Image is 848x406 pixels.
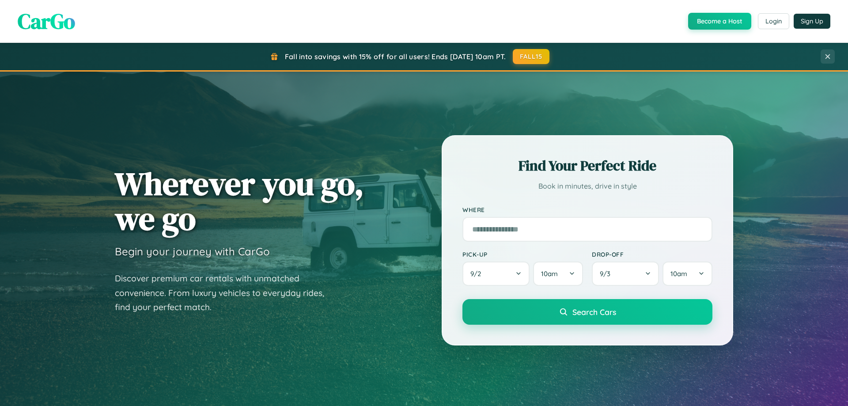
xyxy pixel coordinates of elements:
[115,245,270,258] h3: Begin your journey with CarGo
[285,52,506,61] span: Fall into savings with 15% off for all users! Ends [DATE] 10am PT.
[533,262,583,286] button: 10am
[462,262,530,286] button: 9/2
[470,269,485,278] span: 9 / 2
[462,180,712,193] p: Book in minutes, drive in style
[541,269,558,278] span: 10am
[794,14,830,29] button: Sign Up
[592,262,659,286] button: 9/3
[462,156,712,175] h2: Find Your Perfect Ride
[758,13,789,29] button: Login
[18,7,75,36] span: CarGo
[572,307,616,317] span: Search Cars
[592,250,712,258] label: Drop-off
[462,250,583,258] label: Pick-up
[513,49,550,64] button: FALL15
[462,299,712,325] button: Search Cars
[115,271,336,315] p: Discover premium car rentals with unmatched convenience. From luxury vehicles to everyday rides, ...
[115,166,364,236] h1: Wherever you go, we go
[600,269,615,278] span: 9 / 3
[462,206,712,213] label: Where
[662,262,712,286] button: 10am
[670,269,687,278] span: 10am
[688,13,751,30] button: Become a Host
